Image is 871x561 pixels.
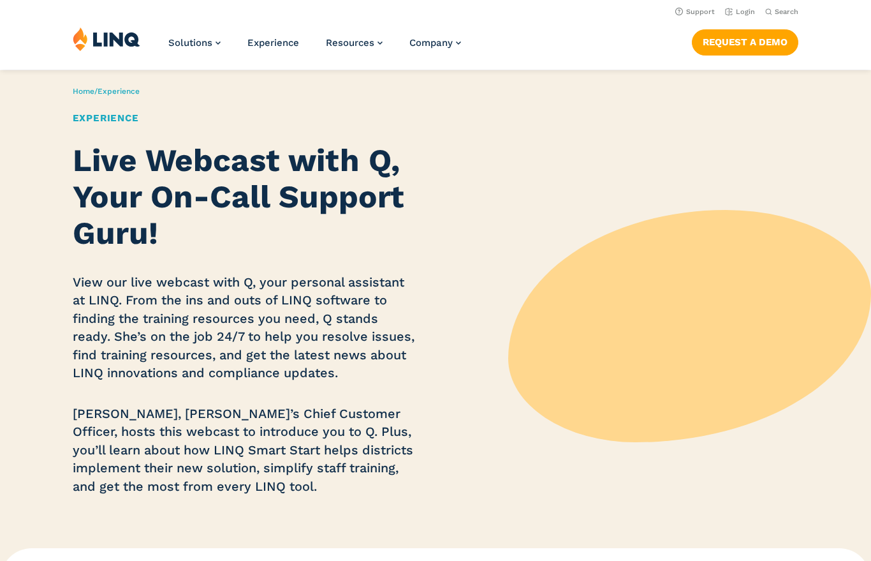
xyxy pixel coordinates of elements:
[409,37,461,49] a: Company
[692,27,798,55] nav: Button Navigation
[168,37,221,49] a: Solutions
[775,8,798,16] span: Search
[73,111,416,126] h1: Experience
[168,27,461,69] nav: Primary Navigation
[73,405,416,496] p: [PERSON_NAME], [PERSON_NAME]’s Chief Customer Officer, hosts this webcast to introduce you to Q. ...
[326,37,374,49] span: Resources
[326,37,383,49] a: Resources
[98,87,140,96] span: Experience
[692,29,798,55] a: Request a Demo
[765,7,798,17] button: Open Search Bar
[73,142,416,251] h2: Live Webcast with Q, Your On-Call Support Guru!
[168,37,212,49] span: Solutions
[73,27,140,51] img: LINQ | K‑12 Software
[725,8,755,16] a: Login
[73,87,94,96] a: Home
[675,8,715,16] a: Support
[247,37,299,49] a: Experience
[409,37,453,49] span: Company
[73,87,140,96] span: /
[73,273,416,382] p: View our live webcast with Q, your personal assistant at LINQ. From the ins and outs of LINQ soft...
